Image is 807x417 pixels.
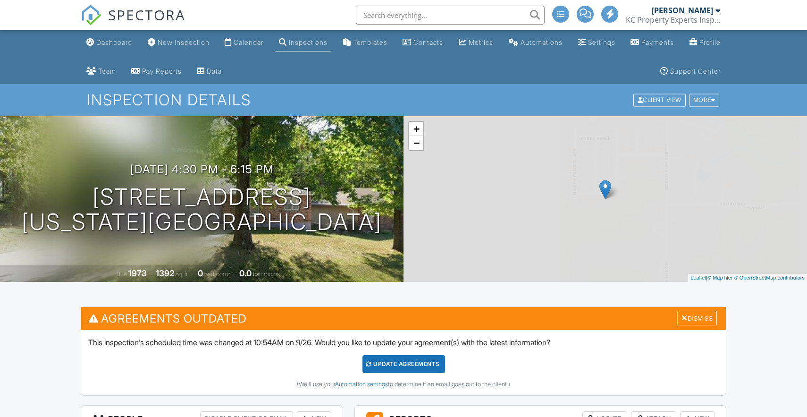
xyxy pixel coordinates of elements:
img: The Best Home Inspection Software - Spectora [81,5,101,26]
a: Contacts [399,34,447,51]
div: Pay Reports [142,67,182,75]
a: Support Center [656,63,724,80]
a: © MapTiler [707,275,733,281]
div: New Inspection [158,38,210,46]
div: This inspection's scheduled time was changed at 10:54AM on 9/26. Would you like to update your ag... [81,330,726,395]
a: Zoom out [409,136,423,150]
span: SPECTORA [108,5,185,25]
h1: Inspection Details [87,92,720,108]
a: Zoom in [409,122,423,136]
span: Built [117,271,127,278]
div: 0.0 [239,268,252,278]
div: KC Property Experts Inspections [626,15,720,25]
a: Team [83,63,120,80]
span: bedrooms [204,271,230,278]
h3: Agreements Outdated [81,307,726,330]
div: Team [98,67,116,75]
div: More [689,94,720,107]
a: Dashboard [83,34,136,51]
div: Metrics [469,38,493,46]
div: 1973 [128,268,147,278]
a: Pay Reports [127,63,185,80]
div: Settings [588,38,615,46]
span: sq. ft. [176,271,189,278]
div: Templates [353,38,387,46]
a: Settings [574,34,619,51]
div: Client View [633,94,686,107]
div: (We'll use your to determine if an email goes out to the client.) [88,381,719,388]
h1: [STREET_ADDRESS] [US_STATE][GEOGRAPHIC_DATA] [22,185,382,235]
a: SPECTORA [81,13,185,33]
a: New Inspection [144,34,213,51]
span: bathrooms [253,271,280,278]
div: Contacts [413,38,443,46]
div: | [688,274,807,282]
div: 0 [198,268,203,278]
a: Calendar [221,34,267,51]
div: Payments [641,38,674,46]
div: Data [207,67,222,75]
a: Client View [632,96,688,103]
a: Company Profile [686,34,724,51]
a: Templates [339,34,391,51]
div: Update Agreements [362,355,445,373]
div: Profile [699,38,721,46]
div: Inspections [289,38,328,46]
div: 1392 [156,268,174,278]
div: [PERSON_NAME] [652,6,713,15]
a: © OpenStreetMap contributors [734,275,805,281]
a: Leaflet [690,275,706,281]
a: Automation settings [335,381,388,388]
input: Search everything... [356,6,545,25]
a: Inspections [275,34,331,51]
a: Data [193,63,226,80]
div: Calendar [234,38,263,46]
a: Automations (Advanced) [505,34,566,51]
div: Automations [521,38,563,46]
h3: [DATE] 4:30 pm - 6:15 pm [130,163,274,176]
div: Dashboard [96,38,132,46]
div: Support Center [670,67,721,75]
div: Dismiss [677,311,717,325]
a: Payments [627,34,678,51]
a: Metrics [455,34,497,51]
